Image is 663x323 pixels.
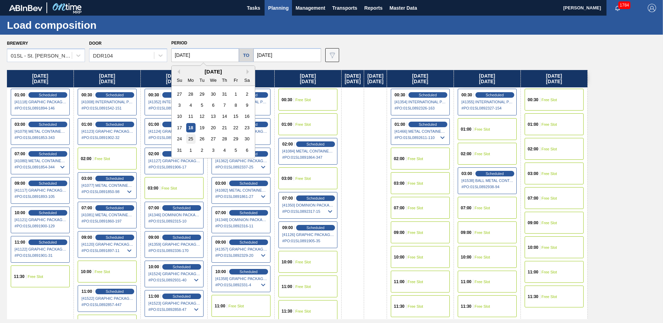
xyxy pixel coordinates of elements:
span: Free Slot [95,270,110,274]
span: Free Slot [475,206,490,210]
button: Notifications [606,3,629,13]
div: Tu [197,76,207,85]
span: 07:00 [148,206,159,210]
span: [41081] METAL CONTAINER CORPORATION - 0008219743 [81,213,134,217]
div: [DATE] [DATE] [74,70,140,87]
span: [41122] GRAPHIC PACKAGING INTERNATIONA - 0008221069 [15,247,67,251]
div: Choose Sunday, August 24th, 2025 [175,134,184,143]
img: icon-filter-gray [328,51,336,59]
div: Choose Monday, August 11th, 2025 [186,112,196,121]
span: Scheduled [486,172,504,176]
img: Logout [648,4,656,12]
input: mm/dd/yyyy [171,48,239,62]
div: Choose Thursday, August 21st, 2025 [220,123,229,132]
span: 07:00 [15,152,25,156]
span: 11:00 [81,289,92,294]
label: Brewery [7,41,28,46]
span: 03:00 [15,122,25,126]
span: [41117] GRAPHIC PACKAGING INTERNATIONA - 0008221069 [15,188,67,192]
span: Free Slot [295,260,311,264]
span: 1784 [618,1,630,9]
span: Free Slot [475,280,490,284]
div: Choose Thursday, September 4th, 2025 [220,146,229,155]
span: Scheduled [106,93,124,97]
span: Free Slot [162,186,177,190]
span: Free Slot [28,274,43,279]
span: # PO : 01SL0892857-447 [81,300,134,309]
span: [41121] GRAPHIC PACKAGING INTERNATIONA - 0008221069 [15,218,67,222]
div: Choose Tuesday, August 5th, 2025 [197,101,207,110]
div: Choose Tuesday, September 2nd, 2025 [197,146,207,155]
span: 00:30 [81,93,92,97]
span: [41123] GRAPHIC PACKAGING INTERNATIONA - 0008221069 [81,129,134,133]
span: 10:00 [528,245,539,250]
span: 11:30 [394,304,405,308]
div: Choose Saturday, August 9th, 2025 [242,101,252,110]
span: [41355] INTERNATIONAL PAPER COMPANY - 0008219781 [462,100,514,104]
div: [DATE] [DATE] [342,70,364,87]
span: 01:00 [81,122,92,126]
span: Scheduled [173,294,191,298]
span: Transports [332,4,357,12]
span: Free Slot [295,98,311,102]
span: [41084] METAL CONTAINER CORPORATION - 0008219743 [282,149,334,153]
span: 11:30 [14,274,25,279]
div: Choose Tuesday, July 29th, 2025 [197,89,207,99]
span: # PO : 01SL0892931-40 [148,276,200,284]
div: Choose Saturday, August 16th, 2025 [242,112,252,121]
div: Choose Monday, July 28th, 2025 [186,89,196,99]
span: Scheduled [173,235,191,239]
div: Choose Wednesday, August 13th, 2025 [208,112,218,121]
span: Scheduled [106,235,124,239]
span: Free Slot [408,304,423,308]
span: 10:00 [148,265,159,269]
span: Free Slot [295,309,311,313]
div: Sa [242,76,252,85]
span: 09:00 [81,235,92,239]
span: 03:00 [81,176,92,181]
span: # PO : 01SL0891897-11 [81,246,134,255]
span: Free Slot [542,98,557,102]
div: Choose Friday, August 22nd, 2025 [231,123,240,132]
div: Choose Monday, September 1st, 2025 [186,146,196,155]
span: # PO : 01SL0892317-15 [282,207,334,216]
span: 01:00 [395,122,405,126]
span: Management [295,4,325,12]
span: Period [171,41,187,45]
span: 11:00 [215,304,225,308]
span: # PO : 01SL0892326-163 [395,104,447,112]
div: [DATE] [DATE] [454,70,520,87]
img: TNhmsLtSVTkK8tSr43FrP2fwEKptu5GPRR3wAAAABJRU5ErkJggg== [9,5,42,11]
span: Free Slot [542,221,557,225]
span: Free Slot [229,304,244,308]
button: icon-filter-gray [325,48,339,62]
span: Scheduled [240,211,258,215]
span: Free Slot [475,255,490,259]
div: Choose Friday, August 15th, 2025 [231,112,240,121]
span: Master Data [389,4,417,12]
span: # PO : 01SL0891860-197 [81,217,134,225]
div: Choose Friday, August 1st, 2025 [231,89,240,99]
span: [41082] METAL CONTAINER CORPORATION - 0008219743 [215,188,267,192]
span: # PO : 01SL0891906-17 [148,163,200,171]
span: 03:00 [215,181,226,185]
span: 03:00 [394,181,405,185]
span: Scheduled [106,176,124,181]
span: [41008] INTERNATIONAL PAPER COMPANY - 0008219781 [81,100,134,104]
span: Free Slot [295,176,311,181]
span: 07:00 [528,196,539,200]
span: Free Slot [408,230,423,235]
span: [41118] GRAPHIC PACKAGING INTERNATIONA - 0008221069 [15,100,67,104]
div: [DATE] [DATE] [364,70,386,87]
span: Scheduled [307,196,325,200]
span: # PO : 01SL0892336-170 [148,246,200,255]
span: 02:00 [528,147,539,151]
span: # PO : 01SL0891893-105 [15,192,67,201]
span: Free Slot [542,122,557,126]
div: Choose Thursday, August 28th, 2025 [220,134,229,143]
span: 09:00 [15,181,25,185]
span: [41077] METAL CONTAINER CORPORATION - 0008219743 [81,183,134,187]
span: 03:00 [528,172,539,176]
span: Free Slot [542,172,557,176]
span: Free Slot [95,157,110,161]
